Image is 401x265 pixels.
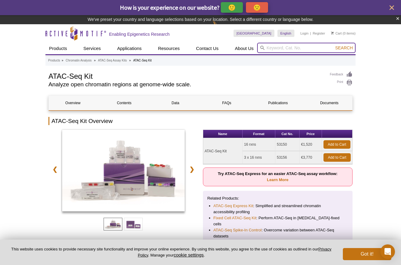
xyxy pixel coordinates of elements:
[300,138,322,151] td: €1,520
[243,138,275,151] td: 16 rxns
[254,96,302,110] a: Publications
[48,71,324,80] h1: ATAC-Seq Kit
[114,43,145,54] a: Applications
[313,31,325,35] a: Register
[62,130,185,211] img: ATAC-Seq Kit
[94,59,96,62] li: »
[203,130,243,138] th: Name
[207,195,348,201] p: Related Products:
[243,130,275,138] th: Format
[129,59,131,62] li: »
[231,43,257,54] a: About Us
[48,58,60,63] a: Products
[275,138,300,151] td: 53150
[257,43,356,53] input: Keyword, Cat. No.
[343,248,391,260] button: Got it!
[100,96,148,110] a: Contents
[310,30,311,37] li: |
[323,153,351,162] a: Add to Cart
[330,79,353,86] a: Print
[380,244,395,259] div: Open Intercom Messenger
[120,4,220,11] span: How is your experience on our website?
[80,43,104,54] a: Services
[214,227,262,233] a: ATAC-Seq Spike-In Control
[214,203,342,215] li: : Simplified and streamlined chromatin accessibility profiling
[49,96,97,110] a: Overview
[228,4,236,11] p: 🙂
[154,43,184,54] a: Resources
[275,130,300,138] th: Cat No.
[45,43,71,54] a: Products
[192,43,222,54] a: Contact Us
[62,130,185,213] a: ATAC-Seq Kit
[214,215,257,221] a: Fixed Cell ATAC-Seq Kit
[331,31,334,35] img: Your Cart
[396,15,399,22] button: ×
[323,140,350,149] a: Add to Cart
[388,4,396,12] button: close
[253,4,261,11] p: 🙁
[174,252,204,257] button: cookie settings
[213,20,229,34] img: Change Here
[214,215,342,227] li: : Perform ATAC-Seq in [MEDICAL_DATA]-fixed cells
[277,30,294,37] a: English
[138,247,331,257] a: Privacy Policy
[66,58,92,63] a: Chromatin Analysis
[330,71,353,78] a: Feedback
[335,45,353,50] span: Search
[185,162,198,176] a: ❯
[331,30,356,37] li: (0 items)
[300,130,322,138] th: Price
[48,117,353,125] h2: ATAC-Seq Kit Overview
[300,151,322,164] td: €3,770
[61,59,63,62] li: »
[300,31,309,35] a: Login
[214,227,342,239] li: : Overcome variation between ATAC-Seq datasets
[10,247,333,258] p: This website uses cookies to provide necessary site functionality and improve your online experie...
[203,96,251,110] a: FAQs
[331,31,342,35] a: Cart
[133,59,152,62] li: ATAC-Seq Kit
[333,45,355,51] button: Search
[203,138,243,164] td: ATAC-Seq Kit
[109,31,170,37] h2: Enabling Epigenetics Research
[48,82,324,87] h2: Analyze open chromatin regions at genome-wide scale.
[234,30,274,37] a: [GEOGRAPHIC_DATA]
[267,177,288,182] a: Learn More
[275,151,300,164] td: 53156
[218,171,337,182] strong: Try ATAC-Seq Express for an easier ATAC-Seq assay workflow:
[151,96,200,110] a: Data
[305,96,353,110] a: Documents
[98,58,127,63] a: ATAC-Seq Assay Kits
[243,151,275,164] td: 3 x 16 rxns
[48,162,61,176] a: ❮
[214,203,253,209] a: ATAC-Seq Express Kit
